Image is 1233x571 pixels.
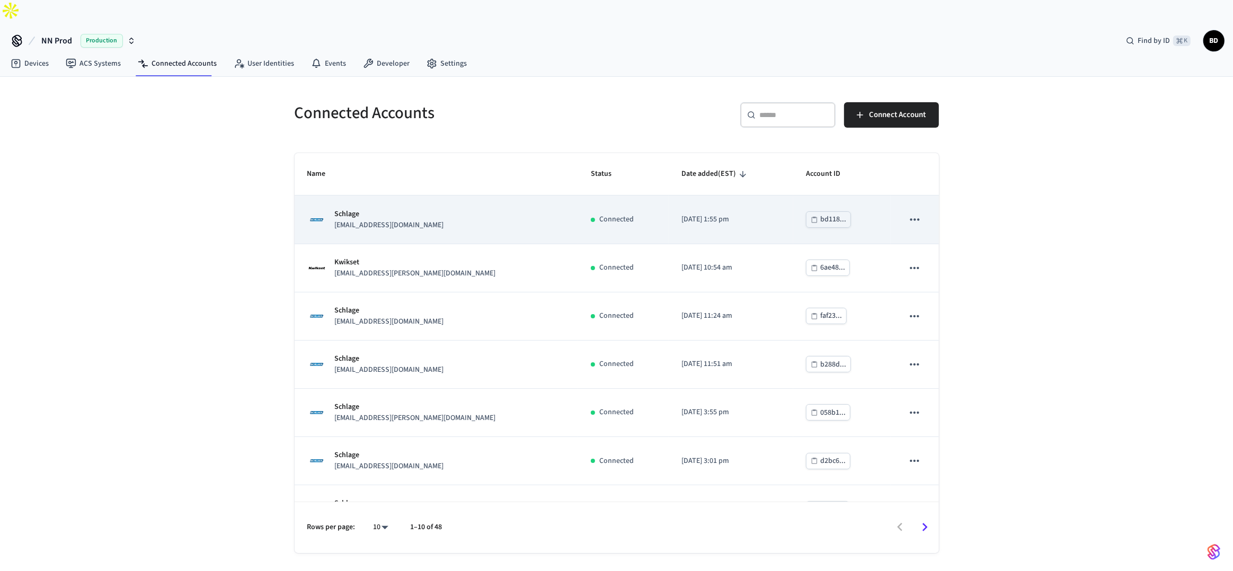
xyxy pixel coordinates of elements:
[591,166,625,182] span: Status
[806,404,850,421] button: 058b1...
[681,214,780,225] p: [DATE] 1:55 pm
[681,407,780,418] p: [DATE] 3:55 pm
[2,54,57,73] a: Devices
[1204,31,1223,50] span: BD
[81,34,123,48] span: Production
[335,413,496,424] p: [EMAIL_ADDRESS][PERSON_NAME][DOMAIN_NAME]
[806,260,850,276] button: 6ae48...
[335,316,444,327] p: [EMAIL_ADDRESS][DOMAIN_NAME]
[335,461,444,472] p: [EMAIL_ADDRESS][DOMAIN_NAME]
[307,166,340,182] span: Name
[335,402,496,413] p: Schlage
[820,213,846,226] div: bd118...
[820,261,845,274] div: 6ae48...
[806,166,854,182] span: Account ID
[599,214,634,225] p: Connected
[820,309,842,323] div: faf23...
[681,456,780,467] p: [DATE] 3:01 pm
[335,498,444,509] p: Schlage
[1203,30,1225,51] button: BD
[307,451,326,470] img: Schlage Logo, Square
[335,220,444,231] p: [EMAIL_ADDRESS][DOMAIN_NAME]
[335,209,444,220] p: Schlage
[599,456,634,467] p: Connected
[335,364,444,376] p: [EMAIL_ADDRESS][DOMAIN_NAME]
[335,450,444,461] p: Schlage
[307,210,326,229] img: Schlage Logo, Square
[335,257,496,268] p: Kwikset
[599,262,634,273] p: Connected
[411,522,442,533] p: 1–10 of 48
[335,268,496,279] p: [EMAIL_ADDRESS][PERSON_NAME][DOMAIN_NAME]
[681,166,750,182] span: Date added(EST)
[57,54,129,73] a: ACS Systems
[844,102,939,128] button: Connect Account
[354,54,418,73] a: Developer
[129,54,225,73] a: Connected Accounts
[295,102,610,124] h5: Connected Accounts
[307,522,356,533] p: Rows per page:
[1173,35,1191,46] span: ⌘ K
[307,403,326,422] img: Schlage Logo, Square
[307,307,326,326] img: Schlage Logo, Square
[599,310,634,322] p: Connected
[806,453,850,469] button: d2bc6...
[307,499,326,519] img: Schlage Logo, Square
[806,308,847,324] button: faf23...
[418,54,475,73] a: Settings
[1138,35,1170,46] span: Find by ID
[599,407,634,418] p: Connected
[912,515,937,540] button: Go to next page
[806,211,851,228] button: bd118...
[599,359,634,370] p: Connected
[307,355,326,374] img: Schlage Logo, Square
[225,54,303,73] a: User Identities
[303,54,354,73] a: Events
[820,454,846,468] div: d2bc6...
[1208,543,1220,560] img: SeamLogoGradient.69752ec5.svg
[368,520,394,535] div: 10
[820,358,846,371] div: b288d...
[681,310,780,322] p: [DATE] 11:24 am
[1117,31,1199,50] div: Find by ID⌘ K
[335,353,444,364] p: Schlage
[806,356,851,372] button: b288d...
[681,262,780,273] p: [DATE] 10:54 am
[335,305,444,316] p: Schlage
[681,359,780,370] p: [DATE] 11:51 am
[870,108,926,122] span: Connect Account
[820,406,846,420] div: 058b1...
[307,258,326,278] img: Kwikset Logo, Square
[41,34,72,47] span: NN Prod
